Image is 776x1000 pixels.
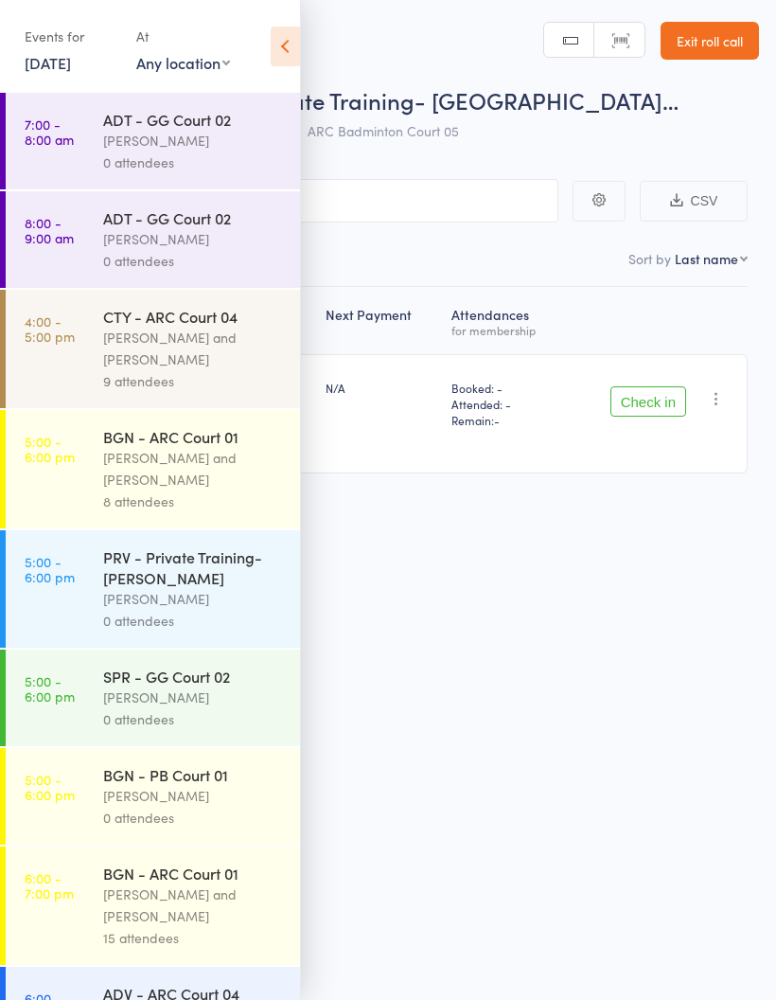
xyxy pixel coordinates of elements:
[451,412,560,428] span: Remain:
[25,772,75,802] time: 5:00 - 6:00 pm
[318,295,444,346] div: Next Payment
[103,546,284,588] div: PRV - Private Training- [PERSON_NAME]
[444,295,568,346] div: Atten­dances
[103,207,284,228] div: ADT - GG Court 02
[308,121,459,140] span: ARC Badminton Court 05
[6,191,300,288] a: 8:00 -9:00 amADT - GG Court 02[PERSON_NAME]0 attendees
[103,610,284,632] div: 0 attendees
[136,21,230,52] div: At
[103,807,284,829] div: 0 attendees
[675,249,738,268] div: Last name
[25,21,117,52] div: Events for
[6,93,300,189] a: 7:00 -8:00 amADT - GG Court 02[PERSON_NAME]0 attendees
[103,764,284,785] div: BGN - PB Court 01
[103,152,284,173] div: 0 attendees
[103,426,284,447] div: BGN - ARC Court 01
[25,116,74,147] time: 7:00 - 8:00 am
[103,250,284,272] div: 0 attendees
[103,708,284,730] div: 0 attendees
[103,130,284,152] div: [PERSON_NAME]
[25,673,75,704] time: 5:00 - 6:00 pm
[136,52,230,73] div: Any location
[494,412,500,428] span: -
[103,327,284,370] div: [PERSON_NAME] and [PERSON_NAME]
[103,863,284,884] div: BGN - ARC Court 01
[451,396,560,412] span: Attended: -
[6,650,300,746] a: 5:00 -6:00 pmSPR - GG Court 02[PERSON_NAME]0 attendees
[326,380,436,396] div: N/A
[103,927,284,949] div: 15 attendees
[6,410,300,528] a: 5:00 -6:00 pmBGN - ARC Court 01[PERSON_NAME] and [PERSON_NAME]8 attendees
[103,785,284,807] div: [PERSON_NAME]
[640,181,748,222] button: CSV
[103,370,284,392] div: 9 attendees
[103,491,284,512] div: 8 attendees
[103,228,284,250] div: [PERSON_NAME]
[451,380,560,396] span: Booked: -
[187,84,679,116] span: PRV - Private Training- [GEOGRAPHIC_DATA]…
[25,313,75,344] time: 4:00 - 5:00 pm
[25,434,75,464] time: 5:00 - 6:00 pm
[6,847,300,965] a: 6:00 -7:00 pmBGN - ARC Court 01[PERSON_NAME] and [PERSON_NAME]15 attendees
[6,290,300,408] a: 4:00 -5:00 pmCTY - ARC Court 04[PERSON_NAME] and [PERSON_NAME]9 attendees
[6,530,300,648] a: 5:00 -6:00 pmPRV - Private Training- [PERSON_NAME][PERSON_NAME]0 attendees
[610,386,686,417] button: Check in
[103,109,284,130] div: ADT - GG Court 02
[25,870,74,901] time: 6:00 - 7:00 pm
[103,884,284,927] div: [PERSON_NAME] and [PERSON_NAME]
[103,588,284,610] div: [PERSON_NAME]
[103,306,284,327] div: CTY - ARC Court 04
[628,249,671,268] label: Sort by
[25,215,74,245] time: 8:00 - 9:00 am
[103,447,284,491] div: [PERSON_NAME] and [PERSON_NAME]
[25,52,71,73] a: [DATE]
[103,666,284,687] div: SPR - GG Court 02
[25,554,75,584] time: 5:00 - 6:00 pm
[451,324,560,336] div: for membership
[103,687,284,708] div: [PERSON_NAME]
[661,22,759,60] a: Exit roll call
[6,748,300,845] a: 5:00 -6:00 pmBGN - PB Court 01[PERSON_NAME]0 attendees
